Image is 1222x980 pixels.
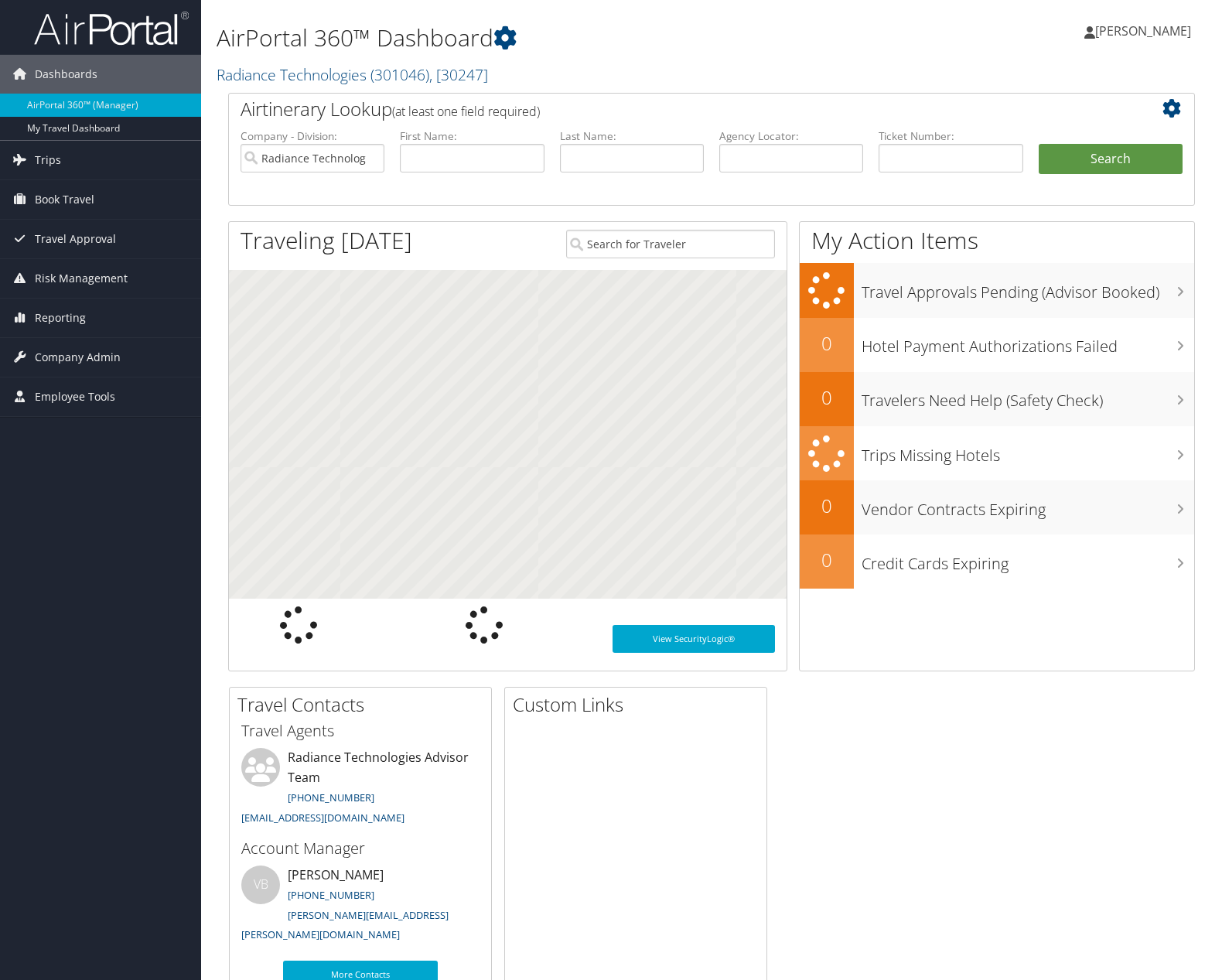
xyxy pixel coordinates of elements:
a: [PHONE_NUMBER] [288,790,374,804]
a: 0Travelers Need Help (Safety Check) [800,372,1194,426]
h2: 0 [800,330,854,357]
a: View SecurityLogic® [613,625,775,653]
h3: Vendor Contracts Expiring [862,491,1194,521]
span: , [ 30247 ] [429,64,488,85]
label: Company - Division: [241,128,384,144]
a: 0Credit Cards Expiring [800,534,1194,589]
h3: Travel Agents [241,720,480,742]
h1: Traveling [DATE] [241,224,412,257]
h1: AirPortal 360™ Dashboard [217,22,876,54]
h2: 0 [800,384,854,411]
h3: Credit Cards Expiring [862,545,1194,575]
li: Radiance Technologies Advisor Team [234,748,487,831]
label: Last Name: [560,128,704,144]
span: (at least one field required) [392,103,540,120]
a: Trips Missing Hotels [800,426,1194,481]
label: Agency Locator: [719,128,863,144]
a: [PERSON_NAME][EMAIL_ADDRESS][PERSON_NAME][DOMAIN_NAME] [241,908,449,942]
span: Dashboards [35,55,97,94]
span: [PERSON_NAME] [1095,22,1191,39]
input: Search for Traveler [566,230,775,258]
h1: My Action Items [800,224,1194,257]
span: Risk Management [35,259,128,298]
li: [PERSON_NAME] [234,866,487,948]
h3: Travel Approvals Pending (Advisor Booked) [862,274,1194,303]
span: Employee Tools [35,377,115,416]
a: [PHONE_NUMBER] [288,888,374,902]
span: Reporting [35,299,86,337]
span: Trips [35,141,61,179]
img: airportal-logo.png [34,10,189,46]
h2: 0 [800,493,854,519]
h3: Trips Missing Hotels [862,437,1194,466]
span: Book Travel [35,180,94,219]
div: VB [241,866,280,904]
a: [PERSON_NAME] [1084,8,1207,54]
h2: Custom Links [513,691,766,718]
button: Search [1039,144,1183,175]
span: ( 301046 ) [370,64,429,85]
h2: Travel Contacts [237,691,491,718]
label: Ticket Number: [879,128,1022,144]
h3: Account Manager [241,838,480,859]
a: [EMAIL_ADDRESS][DOMAIN_NAME] [241,811,404,825]
a: 0Vendor Contracts Expiring [800,480,1194,534]
span: Travel Approval [35,220,116,258]
h3: Travelers Need Help (Safety Check) [862,382,1194,411]
a: Radiance Technologies [217,64,488,85]
a: 0Hotel Payment Authorizations Failed [800,318,1194,372]
span: Company Admin [35,338,121,377]
h2: 0 [800,547,854,573]
h2: Airtinerary Lookup [241,96,1102,122]
label: First Name: [400,128,544,144]
h3: Hotel Payment Authorizations Failed [862,328,1194,357]
a: Travel Approvals Pending (Advisor Booked) [800,263,1194,318]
